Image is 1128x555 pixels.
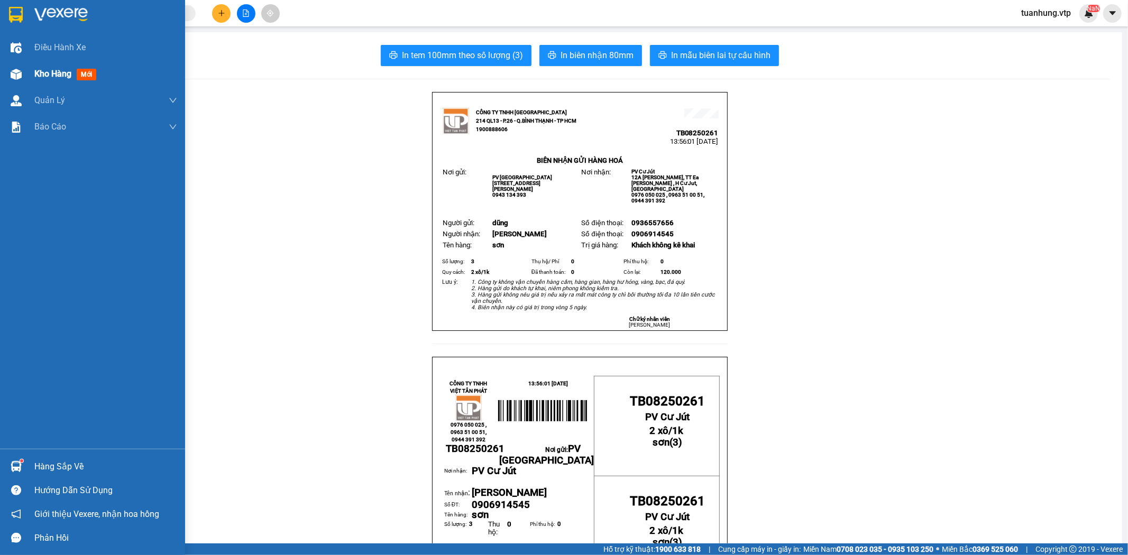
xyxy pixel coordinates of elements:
span: 3 [673,536,678,548]
span: 13:56:01 [DATE] [100,48,149,55]
td: Đã thanh toán: [530,267,570,277]
img: warehouse-icon [11,42,22,53]
span: sơn [653,437,670,448]
td: Tên hàng: [444,511,472,520]
span: TB08250261 [107,40,149,48]
span: 2 xô/1k [471,269,489,275]
span: 13:56:01 [DATE] [528,381,568,386]
span: Khách không kê khai [631,241,695,249]
span: Thu hộ: [488,520,500,536]
span: In mẫu biên lai tự cấu hình [671,49,771,62]
td: Thụ hộ/ Phí [530,256,570,267]
span: Người nhận: [443,230,480,238]
em: 1. Công ty không vận chuyển hàng cấm, hàng gian, hàng hư hỏng, vàng, bạc, đá quý. 2. Hàng gửi do ... [471,279,715,311]
strong: BIÊN NHẬN GỬI HÀNG HOÁ [537,156,623,164]
div: Phản hồi [34,530,177,546]
td: Nơi nhận: [444,467,472,487]
span: down [169,123,177,131]
span: printer [658,51,667,61]
span: plus [218,10,225,17]
span: 12A [PERSON_NAME], TT Ea [PERSON_NAME] , H Cư Jut, [GEOGRAPHIC_DATA] [631,174,699,192]
button: aim [261,4,280,23]
div: Hướng dẫn sử dụng [34,483,177,498]
button: file-add [237,4,255,23]
span: Nơi nhận: [581,168,611,176]
span: 0976 050 025 , 0963 51 00 51, 0944 391 392 [451,422,487,442]
span: 2 xô/1k [649,425,683,437]
sup: 1 [20,459,23,462]
span: TB08250261 [446,443,505,455]
img: logo-vxr [9,7,23,23]
span: Tên hàng: [443,241,472,249]
span: ⚪️ [936,547,939,551]
img: warehouse-icon [11,461,22,472]
span: PV Cư Jút [106,74,130,80]
strong: ( ) [649,425,686,448]
span: PV Cư Jút [645,511,690,523]
td: Số lượng: [441,256,470,267]
img: logo [11,24,24,50]
span: caret-down [1108,8,1117,18]
span: 3 [471,258,474,264]
span: 120.000 [557,543,578,550]
img: logo [443,108,469,134]
button: plus [212,4,231,23]
span: 0943 134 393 [492,192,526,198]
span: Miền Bắc [942,543,1018,555]
span: PV [GEOGRAPHIC_DATA] [499,443,594,466]
span: | [1026,543,1028,555]
span: TB08250261 [676,129,719,137]
strong: Chữ ký nhân viên [629,316,670,322]
span: Nơi gửi: [11,73,22,89]
strong: CÔNG TY TNHH VIỆT TÂN PHÁT [450,381,487,394]
span: In tem 100mm theo số lượng (3) [402,49,523,62]
img: warehouse-icon [11,95,22,106]
span: 0 [507,520,511,528]
span: [STREET_ADDRESS][PERSON_NAME] [492,180,540,192]
span: 0976 050 025 , 0963 51 00 51, 0944 391 392 [631,192,704,203]
span: Điều hành xe [34,41,86,54]
span: tuanhung.vtp [1013,6,1079,20]
td: Phí thu hộ: [530,521,557,543]
span: notification [11,509,21,519]
span: | [709,543,710,555]
strong: 0369 525 060 [973,545,1018,553]
span: 0 [571,258,574,264]
span: aim [267,10,274,17]
span: 2 xô/1k [649,525,683,536]
span: PV Cư Jút [631,169,655,174]
span: down [169,96,177,105]
span: Cung cấp máy in - giấy in: [718,543,801,555]
span: 0 [571,269,574,275]
span: : [444,487,470,497]
span: mới [77,69,96,80]
td: Số lượng: [444,521,470,543]
span: sơn [492,241,504,249]
span: printer [548,51,556,61]
span: [PERSON_NAME] [472,487,547,498]
span: message [11,533,21,543]
strong: 1900 633 818 [655,545,701,553]
img: icon-new-feature [1084,8,1094,18]
button: printerIn mẫu biên lai tự cấu hình [650,45,779,66]
span: 0 [661,258,664,264]
span: 0936557656 [631,219,674,227]
span: copyright [1069,545,1077,553]
span: Quản Lý [34,94,65,107]
span: Tên nhận [444,490,468,497]
span: 0 [507,543,510,550]
span: Giới thiệu Vexere, nhận hoa hồng [34,507,159,521]
span: In biên nhận 80mm [561,49,634,62]
img: solution-icon [11,122,22,133]
strong: CÔNG TY TNHH [GEOGRAPHIC_DATA] 214 QL13 - P.26 - Q.BÌNH THẠNH - TP HCM 1900888606 [27,17,86,57]
span: PV Cư Jút [472,465,516,477]
strong: CÔNG TY TNHH [GEOGRAPHIC_DATA] 214 QL13 - P.26 - Q.BÌNH THẠNH - TP HCM 1900888606 [476,109,576,132]
span: TB08250261 [630,494,705,508]
span: Hỗ trợ kỹ thuật: [603,543,701,555]
span: 3 [673,437,678,448]
span: Số điện thoại: [581,230,623,238]
span: [PERSON_NAME] [629,322,670,328]
span: Miền Nam [803,543,933,555]
td: Còn lại: [622,267,659,277]
strong: ( ) [649,525,686,548]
